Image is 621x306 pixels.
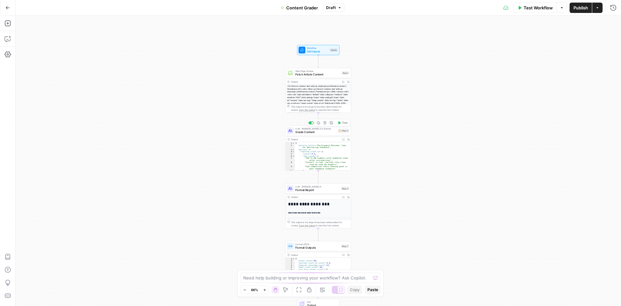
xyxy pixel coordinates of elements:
button: Paste [365,286,381,294]
span: Fetch Article Content [295,72,340,76]
div: LLM · [PERSON_NAME] 3.5 SonnetGrade ContentStep 2TestOutput{ "article_title":"Performance Reviews... [285,126,351,171]
g: Edge from step_2 to step_3 [318,171,319,183]
div: Step 1 [342,71,349,75]
div: 1 [286,258,295,260]
span: Toggle code folding, rows 6 through 10 [292,155,294,157]
span: Format JSON [295,243,339,246]
div: 6 [286,268,295,270]
div: Step 7 [341,244,349,248]
div: Web Page ScrapeFetch Article ContentStep 1Output<h1>How to conduct and write an employee performa... [285,68,351,113]
button: Draft [323,4,344,12]
span: Toggle code folding, rows 3 through 56 [292,149,294,151]
button: Publish [570,3,592,13]
span: Toggle code folding, rows 1 through 81 [292,142,294,144]
div: 1 [286,142,295,144]
g: Edge from step_3 to step_7 [318,228,319,241]
span: Test Workflow [524,5,553,11]
div: Output [291,138,339,141]
span: Copy the output [299,109,315,111]
div: Step 3 [341,187,349,190]
span: LLM · [PERSON_NAME] 4 [295,185,339,188]
div: Output [291,80,339,83]
span: Grade Content [295,130,336,134]
button: Copy [347,286,362,294]
div: 9 [286,165,295,170]
span: Workflow [307,46,328,50]
div: 4 [286,264,295,266]
div: 2 [286,260,295,262]
span: Draft [326,5,336,11]
g: Edge from start to step_1 [318,55,319,67]
span: Toggle code folding, rows 1 through 12 [292,258,294,260]
span: Web Page Scrape [295,69,340,73]
button: Test [336,120,349,126]
div: 3 [286,149,295,151]
div: Output [291,253,339,256]
span: Format Outputs [295,245,339,250]
g: Edge from step_7 to end [318,286,319,298]
span: Paste [367,287,378,293]
div: Step 2 [338,129,349,133]
div: This output is too large & has been abbreviated for review. to view the full content. [291,221,349,227]
span: LLM · [PERSON_NAME] 3.5 Sonnet [295,127,336,130]
div: Format JSONFormat OutputsStep 7Output{ "total_score":82, "section_craft_ux_score":3.5, "topical_c... [285,241,351,286]
div: 6 [286,155,295,157]
div: 7 [286,157,295,161]
div: This output is too large & has been abbreviated for review. to view the full content. [291,105,349,112]
div: WorkflowSet InputsInputs [285,45,351,55]
div: Inputs [330,48,337,52]
span: Content Grader [286,5,318,11]
div: 4 [286,151,295,153]
span: 66% [251,287,258,292]
span: Toggle code folding, rows 4 through 11 [292,151,294,153]
span: Publish [573,5,588,11]
div: 5 [286,153,295,155]
span: Copy the output [299,224,315,227]
div: Output [291,196,339,199]
span: Format Report [295,188,339,192]
div: 8 [286,161,295,165]
span: End [307,300,336,303]
button: Test Workflow [514,3,557,13]
div: 2 [286,144,295,149]
span: Test [342,121,347,125]
div: 5 [286,266,295,268]
div: 3 [286,262,295,264]
span: Copy [350,287,360,293]
button: Content Grader [277,3,322,13]
div: 10 [286,170,295,172]
span: Set Inputs [307,50,328,54]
